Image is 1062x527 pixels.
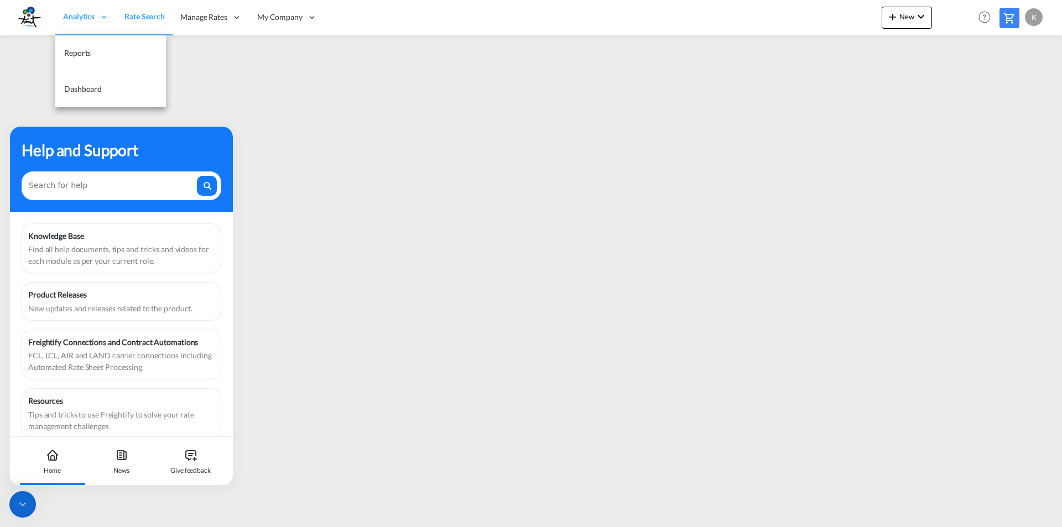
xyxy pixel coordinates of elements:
[882,7,932,29] button: icon-plus 400-fgNewicon-chevron-down
[64,84,102,93] span: Dashboard
[64,48,91,58] span: Reports
[180,12,227,23] span: Manage Rates
[55,71,166,107] a: Dashboard
[55,35,166,71] a: Reports
[886,12,928,21] span: New
[257,12,303,23] span: My Company
[1025,8,1043,26] div: K
[63,11,95,22] span: Analytics
[17,5,41,30] img: e533cd407c0111f08607b3a76ff044e7.png
[886,10,899,23] md-icon: icon-plus 400-fg
[975,8,994,27] span: Help
[975,8,999,28] div: Help
[914,10,928,23] md-icon: icon-chevron-down
[124,12,165,21] span: Rate Search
